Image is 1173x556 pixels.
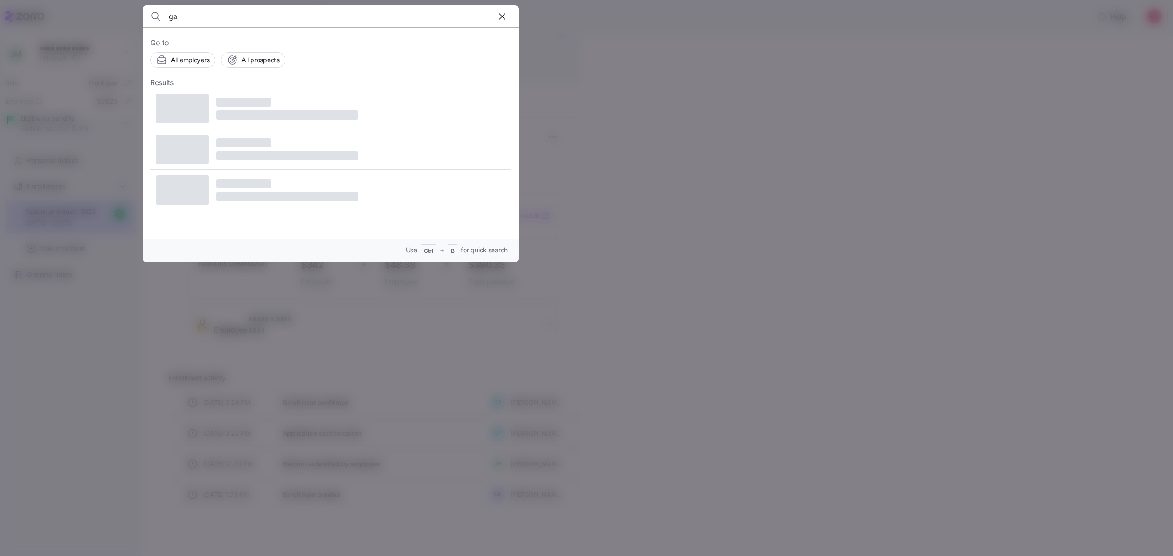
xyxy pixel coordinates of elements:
[406,245,417,255] span: Use
[451,247,455,255] span: B
[171,55,209,65] span: All employers
[150,52,215,68] button: All employers
[461,245,508,255] span: for quick search
[440,245,444,255] span: +
[424,247,433,255] span: Ctrl
[150,37,511,49] span: Go to
[241,55,279,65] span: All prospects
[221,52,285,68] button: All prospects
[150,77,174,88] span: Results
